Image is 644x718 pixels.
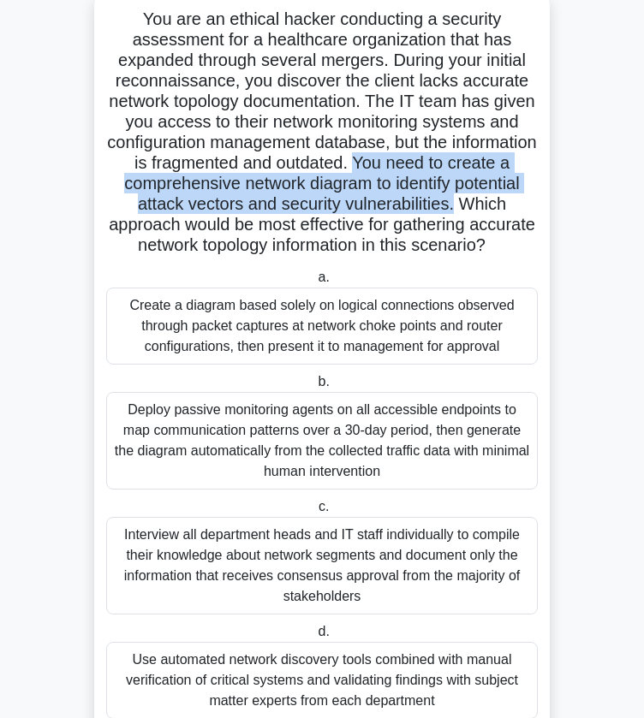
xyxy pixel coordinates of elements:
[319,499,329,513] span: c.
[319,270,330,284] span: a.
[319,624,330,638] span: d.
[104,9,540,257] h5: You are an ethical hacker conducting a security assessment for a healthcare organization that has...
[106,288,538,365] div: Create a diagram based solely on logical connections observed through packet captures at network ...
[106,517,538,614] div: Interview all department heads and IT staff individually to compile their knowledge about network...
[319,374,330,389] span: b.
[106,392,538,490] div: Deploy passive monitoring agents on all accessible endpoints to map communication patterns over a...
